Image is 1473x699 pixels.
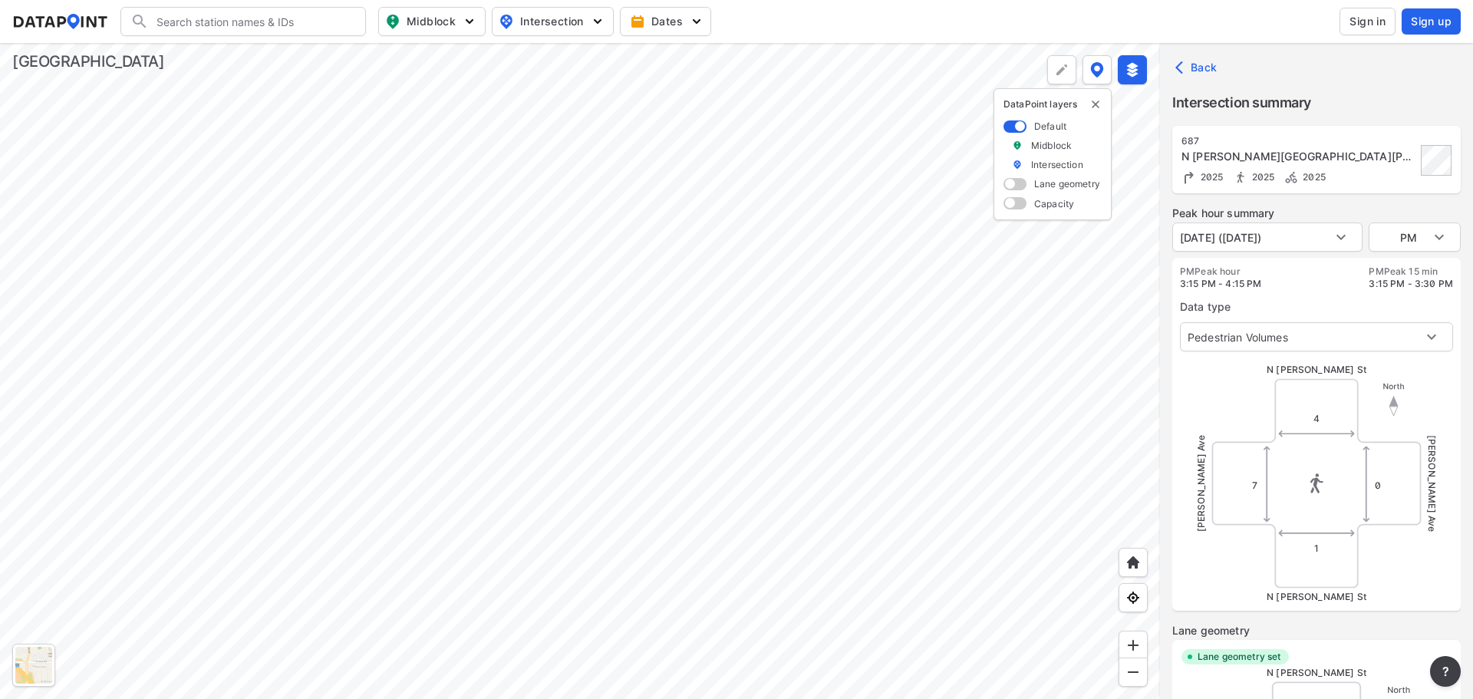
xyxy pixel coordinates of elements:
[1118,55,1147,84] button: External layers
[1172,206,1461,221] label: Peak hour summary
[1180,322,1453,351] div: Pedestrian Volumes
[1349,14,1386,29] span: Sign in
[1197,171,1224,183] span: 2025
[1089,98,1102,110] button: delete
[1119,548,1148,577] div: Home
[149,9,356,34] input: Search
[1336,8,1399,35] a: Sign in
[1172,623,1461,638] label: Lane geometry
[1430,656,1461,687] button: more
[385,12,476,31] span: Midblock
[1172,55,1224,80] button: Back
[1299,171,1326,183] span: 2025
[1172,92,1461,114] label: Intersection summary
[1267,364,1366,375] span: N [PERSON_NAME] St
[1125,555,1141,570] img: +XpAUvaXAN7GudzAAAAAElFTkSuQmCC
[1031,139,1072,152] label: Midblock
[1090,62,1104,77] img: data-point-layers.37681fc9.svg
[1369,265,1453,278] label: PM Peak 15 min
[1034,197,1074,210] label: Capacity
[1125,590,1141,605] img: zeq5HYn9AnE9l6UmnFLPAAAAAElFTkSuQmCC
[1012,139,1023,152] img: marker_Midblock.5ba75e30.svg
[1340,8,1396,35] button: Sign in
[1089,98,1102,110] img: close-external-leyer.3061a1c7.svg
[1125,638,1141,653] img: ZvzfEJKXnyWIrJytrsY285QMwk63cM6Drc+sIAAAAASUVORK5CYII=
[1180,299,1453,315] label: Data type
[1369,278,1453,289] span: 3:15 PM - 3:30 PM
[1233,170,1248,185] img: Pedestrian count
[1119,631,1148,660] div: Zoom in
[1119,658,1148,687] div: Zoom out
[1198,651,1281,663] label: Lane geometry set
[1181,170,1197,185] img: Turning count
[1125,62,1140,77] img: layers-active.d9e7dc51.svg
[1180,265,1264,278] label: PM Peak hour
[12,644,55,687] div: Toggle basemap
[1267,667,1366,678] span: N [PERSON_NAME] St
[1411,14,1452,29] span: Sign up
[630,14,645,29] img: calendar-gold.39a51dde.svg
[1399,8,1461,35] a: Sign up
[462,14,477,29] img: 5YPKRKmlfpI5mqlR8AD95paCi+0kK1fRFDJSaMmawlwaeJcJwk9O2fotCW5ve9gAAAAASUVORK5CYII=
[1181,135,1416,147] div: 687
[1031,158,1083,171] label: Intersection
[1248,171,1275,183] span: 2025
[1125,664,1141,680] img: MAAAAAElFTkSuQmCC
[1402,8,1461,35] button: Sign up
[1034,120,1066,133] label: Default
[1047,55,1076,84] div: Polygon tool
[1426,435,1438,532] span: [PERSON_NAME] Ave
[1119,583,1148,612] div: View my location
[497,12,516,31] img: map_pin_int.54838e6b.svg
[1012,158,1023,171] img: marker_Intersection.6861001b.svg
[1034,177,1100,190] label: Lane geometry
[1178,60,1218,75] span: Back
[1369,223,1461,252] div: PM
[1284,170,1299,185] img: Bicycle count
[1195,435,1207,532] span: [PERSON_NAME] Ave
[1439,662,1452,681] span: ?
[384,12,402,31] img: map_pin_mid.602f9df1.svg
[1181,149,1416,164] div: N Finn St & Marshall Ave
[1003,98,1102,110] p: DataPoint layers
[633,14,701,29] span: Dates
[12,14,108,29] img: dataPointLogo.9353c09d.svg
[1054,62,1069,77] img: +Dz8AAAAASUVORK5CYII=
[492,7,614,36] button: Intersection
[1083,55,1112,84] button: DataPoint layers
[620,7,711,36] button: Dates
[590,14,605,29] img: 5YPKRKmlfpI5mqlR8AD95paCi+0kK1fRFDJSaMmawlwaeJcJwk9O2fotCW5ve9gAAAAASUVORK5CYII=
[689,14,704,29] img: 5YPKRKmlfpI5mqlR8AD95paCi+0kK1fRFDJSaMmawlwaeJcJwk9O2fotCW5ve9gAAAAASUVORK5CYII=
[378,7,486,36] button: Midblock
[12,51,164,72] div: [GEOGRAPHIC_DATA]
[1180,278,1262,289] span: 3:15 PM - 4:15 PM
[1172,223,1363,252] div: [DATE] ([DATE])
[499,12,604,31] span: Intersection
